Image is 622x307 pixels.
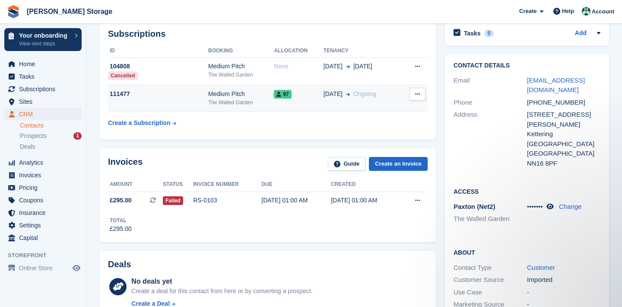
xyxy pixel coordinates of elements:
div: Customer Source [454,275,527,285]
span: Paxton (Net2) [454,203,495,210]
th: Created [331,178,400,192]
span: Sites [19,96,71,108]
a: menu [4,83,82,95]
div: Email [454,76,527,95]
div: Contact Type [454,263,527,273]
div: Phone [454,98,527,108]
span: Pricing [19,182,71,194]
a: menu [4,232,82,244]
div: [DATE] 01:00 AM [331,196,400,205]
a: menu [4,108,82,120]
th: Status [163,178,193,192]
div: [GEOGRAPHIC_DATA] [527,149,600,159]
span: Capital [19,232,71,244]
div: 1 [73,132,82,140]
span: Prospects [20,132,47,140]
th: Tenancy [324,44,401,58]
span: Create [519,7,536,16]
a: menu [4,182,82,194]
h2: Deals [108,259,131,269]
img: stora-icon-8386f47178a22dfd0bd8f6a31ec36ba5ce8667c1dd55bd0f319d3a0aa187defe.svg [7,5,20,18]
a: Change [559,203,582,210]
span: ••••••• [527,203,543,210]
span: [DATE] [353,62,372,71]
span: 97 [274,90,291,99]
th: Due [261,178,331,192]
span: [DATE] [324,90,343,99]
a: menu [4,207,82,219]
span: Help [562,7,574,16]
span: Invoices [19,169,71,181]
div: Address [454,110,527,168]
span: Analytics [19,157,71,169]
h2: Subscriptions [108,29,428,39]
span: Subscriptions [19,83,71,95]
div: RS-0103 [193,196,261,205]
div: [STREET_ADDRESS][PERSON_NAME] [527,110,600,129]
div: 111477 [108,90,208,99]
div: The Walled Garden [208,71,274,79]
div: £295.00 [110,224,132,233]
p: Your onboarding [19,32,70,38]
p: View next steps [19,40,70,48]
th: Booking [208,44,274,58]
div: Imported [527,275,600,285]
div: Use Case [454,288,527,297]
div: The Walled Garden [208,99,274,106]
div: - [527,288,600,297]
h2: Contact Details [454,62,600,69]
div: Cancelled [108,71,138,80]
span: Deals [20,143,35,151]
a: menu [4,194,82,206]
a: Deals [20,142,82,151]
div: Medium Pitch [208,62,274,71]
a: menu [4,169,82,181]
th: Allocation [274,44,323,58]
a: Add [575,29,587,38]
a: Your onboarding View next steps [4,28,82,51]
a: Create a Subscription [108,115,176,131]
th: ID [108,44,208,58]
div: Create a deal for this contact from here or by converting a prospect. [131,287,312,296]
div: Kettering [527,129,600,139]
a: menu [4,262,82,274]
div: 0 [484,29,494,37]
h2: Invoices [108,157,143,171]
div: NN16 8PF [527,159,600,169]
span: Tasks [19,70,71,83]
li: The Walled Garden [454,214,527,224]
div: [GEOGRAPHIC_DATA] [527,139,600,149]
h2: About [454,248,600,256]
span: Coupons [19,194,71,206]
a: Create an Invoice [369,157,428,171]
span: Account [592,7,614,16]
span: £295.00 [110,196,132,205]
div: Medium Pitch [208,90,274,99]
a: [EMAIL_ADDRESS][DOMAIN_NAME] [527,77,585,94]
div: [DATE] 01:00 AM [261,196,331,205]
span: Settings [19,219,71,231]
th: Amount [108,178,163,192]
div: No deals yet [131,276,312,287]
th: Invoice number [193,178,261,192]
a: Prospects 1 [20,131,82,141]
span: Storefront [8,251,86,260]
img: Nicholas Pain [582,7,590,16]
a: [PERSON_NAME] Storage [23,4,116,19]
a: menu [4,157,82,169]
a: menu [4,70,82,83]
div: Create a Subscription [108,118,171,128]
div: [PHONE_NUMBER] [527,98,600,108]
a: Preview store [71,263,82,273]
span: Insurance [19,207,71,219]
a: menu [4,96,82,108]
a: menu [4,58,82,70]
div: Total [110,217,132,224]
div: 104808 [108,62,208,71]
span: Ongoing [353,90,376,97]
h2: Tasks [464,29,481,37]
div: None [274,62,323,71]
a: Contacts [20,122,82,130]
span: Home [19,58,71,70]
h2: Access [454,187,600,195]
